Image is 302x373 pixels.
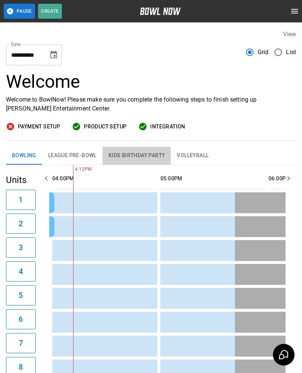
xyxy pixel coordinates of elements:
button: 2 [6,214,36,234]
h6: 5 [19,289,23,301]
span: Integration [150,122,185,131]
button: 4 [6,261,36,282]
span: Product Setup [84,122,126,131]
button: 3 [6,237,36,258]
button: open drawer [287,4,302,19]
button: 1 [6,190,36,210]
span: 4:12PM [73,166,75,173]
span: List [286,48,296,57]
button: 7 [6,333,36,353]
button: 6 [6,309,36,329]
h6: 7 [19,337,23,349]
button: Create [38,4,62,19]
h6: 8 [19,361,23,373]
span: Payment Setup [18,122,60,131]
button: League Pre-Bowl [42,147,103,165]
button: Pause [4,4,35,19]
button: Bowling [6,147,42,165]
button: Volleyball [171,147,214,165]
span: Grid [258,48,269,57]
button: Kids Birthday Party [103,147,171,165]
p: Welcome to BowlNow! Please make sure you complete the following steps to finish setting up [PERSO... [6,95,296,113]
h6: 2 [19,218,23,230]
h6: 3 [19,242,23,254]
label: View [283,31,296,38]
h6: 1 [19,194,23,206]
h5: Units [6,174,36,186]
h6: 4 [19,265,23,277]
img: logo [140,7,181,15]
button: 5 [6,285,36,305]
h6: 6 [19,313,23,325]
div: inventory tabs [6,147,296,165]
h3: Welcome [6,71,296,92]
button: Choose date, selected date is Sep 11, 2025 [46,47,61,62]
